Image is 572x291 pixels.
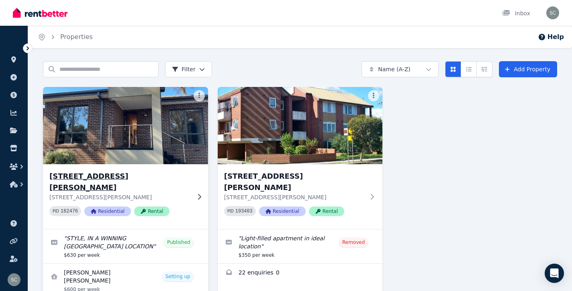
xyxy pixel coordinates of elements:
[227,209,234,213] small: PID
[461,61,477,77] button: Compact list view
[43,87,208,229] a: 2/10 Cameron Rd, Croydon[STREET_ADDRESS][PERSON_NAME][STREET_ADDRESS][PERSON_NAME]PID 182476Resid...
[134,206,170,216] span: Rental
[218,229,383,263] a: Edit listing: Light-filled apartment in ideal location
[445,61,492,77] div: View options
[43,229,208,263] a: Edit listing: STYLE, IN A WINNING CROYDON LOCATION
[476,61,492,77] button: Expanded list view
[368,90,379,101] button: More options
[499,61,557,77] a: Add Property
[224,193,365,201] p: [STREET_ADDRESS][PERSON_NAME]
[39,85,212,166] img: 2/10 Cameron Rd, Croydon
[172,65,196,73] span: Filter
[545,264,564,283] div: Open Intercom Messenger
[165,61,212,77] button: Filter
[546,6,559,19] img: susan campbell
[218,264,383,283] a: Enquiries for 5/41-43 Harding St, Coburg
[309,206,344,216] span: Rental
[84,206,131,216] span: Residential
[445,61,461,77] button: Card view
[218,87,383,229] a: 5/41-43 Harding St, Coburg[STREET_ADDRESS][PERSON_NAME][STREET_ADDRESS][PERSON_NAME]PID 193403Res...
[224,171,365,193] h3: [STREET_ADDRESS][PERSON_NAME]
[60,33,93,41] a: Properties
[53,209,59,213] small: PID
[13,7,67,19] img: RentBetter
[362,61,439,77] button: Name (A-Z)
[28,26,102,48] nav: Breadcrumb
[378,65,411,73] span: Name (A-Z)
[61,208,78,214] code: 182476
[538,32,564,42] button: Help
[8,273,20,286] img: susan campbell
[259,206,306,216] span: Residential
[218,87,383,164] img: 5/41-43 Harding St, Coburg
[194,90,205,101] button: More options
[49,171,190,193] h3: [STREET_ADDRESS][PERSON_NAME]
[49,193,190,201] p: [STREET_ADDRESS][PERSON_NAME]
[502,9,530,17] div: Inbox
[235,208,253,214] code: 193403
